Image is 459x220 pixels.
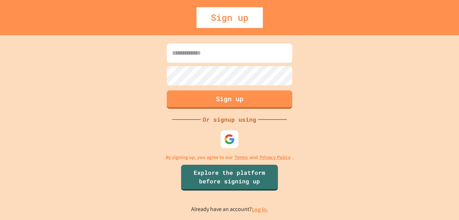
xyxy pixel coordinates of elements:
div: Sign up [197,7,263,28]
p: By signing up, you agree to our and . [166,154,294,161]
img: google-icon.svg [224,134,235,145]
iframe: chat widget [429,191,452,213]
button: Sign up [167,90,292,109]
iframe: chat widget [399,160,452,191]
p: Already have an account? [191,205,268,214]
div: Or signup using [201,115,258,124]
a: Explore the platform before signing up [181,165,278,191]
a: Privacy Policy [260,154,290,161]
a: Terms [235,154,248,161]
a: Log in. [252,206,268,213]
